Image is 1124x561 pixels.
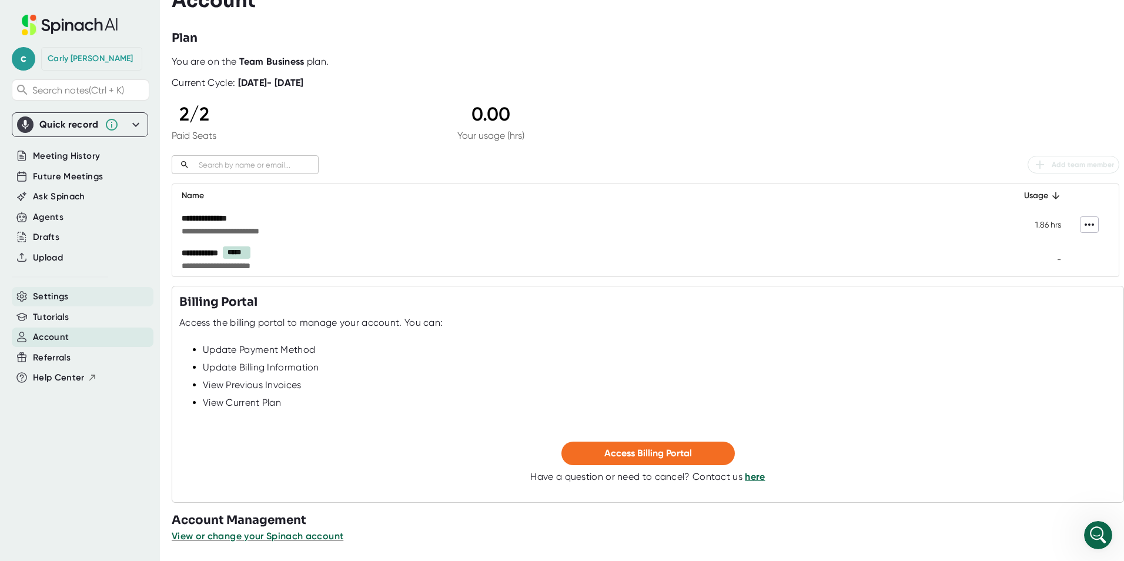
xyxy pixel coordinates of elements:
div: Getting Started with Spinach AISpinach helps run your meeting, summarize the conversation and… [12,226,223,282]
button: Help Center [33,371,97,385]
button: Ask Spinach [33,190,85,203]
img: logo [24,22,42,41]
span: Access Billing Portal [604,448,692,459]
div: 2 / 2 [172,103,216,125]
div: Quick record [39,119,99,131]
span: Search notes (Ctrl + K) [32,85,124,96]
span: Spinach helps run your meeting, summarize the conversation and… [24,249,207,271]
div: Usage [1004,189,1061,203]
div: Quick record [17,113,143,136]
span: Did that answer your question? [52,186,182,196]
button: View or change your Spinach account [172,529,343,543]
button: Settings [33,290,69,303]
img: Profile image for Fin [24,186,48,209]
span: Help Center [33,371,85,385]
span: c [12,47,35,71]
button: Tutorials [33,310,69,324]
b: [DATE] - [DATE] [238,77,304,88]
button: Help [157,367,235,414]
div: FAQFrequently Asked Questions about Getting Started,… [12,288,223,344]
button: Account [33,330,69,344]
div: Update Billing Information [203,362,1116,373]
b: Team Business [239,56,305,67]
button: Messages [78,367,156,414]
div: Current Cycle: [172,77,304,89]
div: You are on the plan. [172,56,1119,68]
span: Frequently Asked Questions about Getting Started,… [24,311,198,333]
div: Profile image for FinDid that answer your question?Fin•Just now [12,176,223,219]
div: Fin [52,198,64,210]
div: Carly Colgan [48,54,133,64]
iframe: Intercom live chat [1084,521,1112,549]
h3: Plan [172,29,198,47]
div: Getting Started with Spinach AI [24,236,211,248]
img: Profile image for Yoav [160,19,183,42]
h3: Billing Portal [179,293,257,311]
div: Access the billing portal to manage your account. You can: [179,317,443,329]
span: Help [186,396,205,405]
td: 1.86 hrs [995,208,1071,242]
div: Name [182,189,985,203]
div: Paid Seats [172,130,216,141]
button: Future Meetings [33,170,103,183]
div: Have a question or need to cancel? Contact us [530,471,765,483]
div: 0.00 [457,103,524,125]
button: Add team member [1028,156,1119,173]
button: Agents [33,211,63,224]
button: Drafts [33,231,59,244]
input: Search by name or email... [194,158,319,172]
div: Recent message [24,168,211,181]
div: Update Payment Method [203,344,1116,356]
button: Access Billing Portal [561,442,735,465]
button: Upload [33,251,63,265]
a: here [745,471,765,482]
div: FAQ [24,298,211,310]
div: Close [202,19,223,40]
span: Home [26,396,52,405]
span: Messages [98,396,138,405]
span: View or change your Spinach account [172,530,343,542]
button: Meeting History [33,149,100,163]
p: Hi! Need help using Spinach AI?👋 [24,84,212,123]
h3: Account Management [172,512,1124,529]
div: Recent messageProfile image for FinDid that answer your question?Fin•Just now [12,158,223,220]
p: How can we help? [24,123,212,143]
div: Your usage (hrs) [457,130,524,141]
div: • Just now [66,198,106,210]
td: - [995,242,1071,276]
div: View Current Plan [203,397,1116,409]
span: Add team member [1033,158,1114,172]
div: View Previous Invoices [203,379,1116,391]
button: Referrals [33,351,71,365]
